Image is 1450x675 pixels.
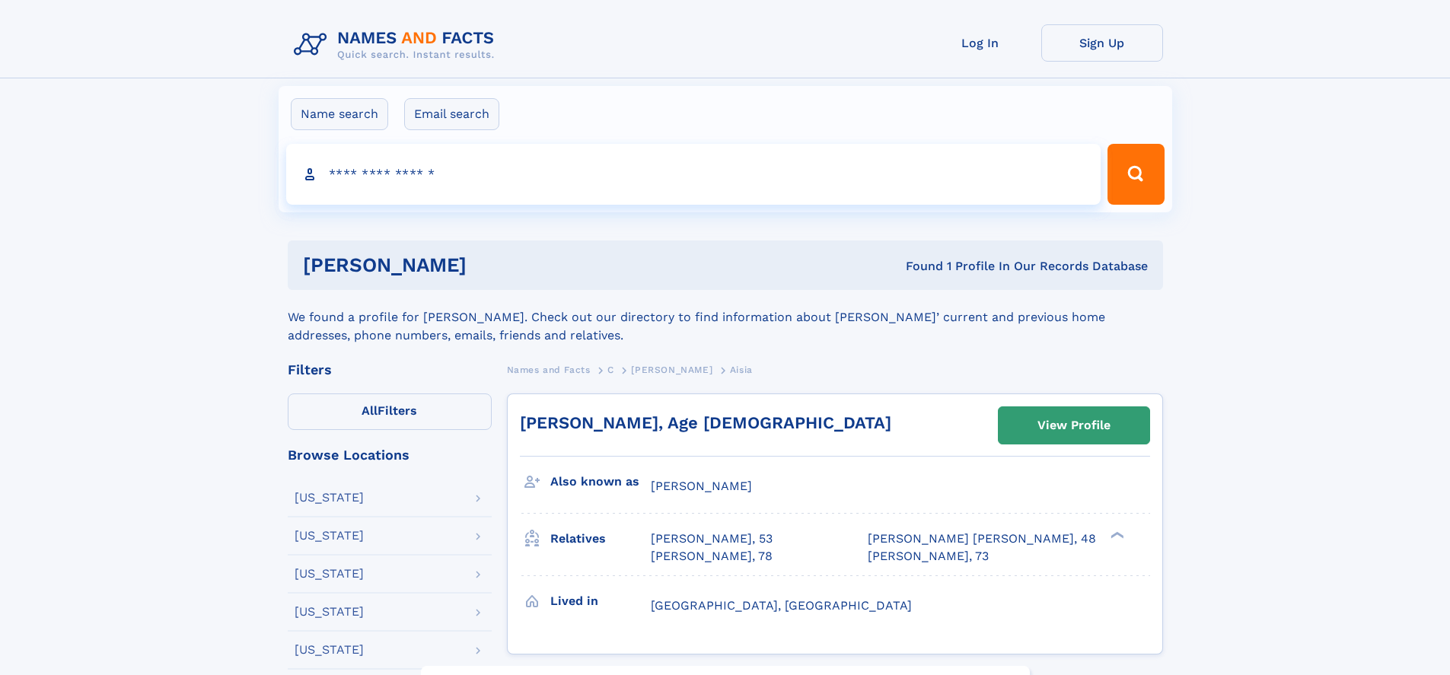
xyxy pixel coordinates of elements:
[288,448,492,462] div: Browse Locations
[1107,530,1125,540] div: ❯
[1107,144,1164,205] button: Search Button
[295,644,364,656] div: [US_STATE]
[404,98,499,130] label: Email search
[651,548,773,565] a: [PERSON_NAME], 78
[303,256,687,275] h1: [PERSON_NAME]
[607,360,614,379] a: C
[868,530,1096,547] a: [PERSON_NAME] [PERSON_NAME], 48
[288,393,492,430] label: Filters
[631,365,712,375] span: [PERSON_NAME]
[550,469,651,495] h3: Also known as
[631,360,712,379] a: [PERSON_NAME]
[295,568,364,580] div: [US_STATE]
[550,588,651,614] h3: Lived in
[868,548,989,565] a: [PERSON_NAME], 73
[651,598,912,613] span: [GEOGRAPHIC_DATA], [GEOGRAPHIC_DATA]
[288,290,1163,345] div: We found a profile for [PERSON_NAME]. Check out our directory to find information about [PERSON_N...
[362,403,378,418] span: All
[295,530,364,542] div: [US_STATE]
[295,606,364,618] div: [US_STATE]
[291,98,388,130] label: Name search
[1037,408,1111,443] div: View Profile
[507,360,591,379] a: Names and Facts
[686,258,1148,275] div: Found 1 Profile In Our Records Database
[286,144,1101,205] input: search input
[919,24,1041,62] a: Log In
[999,407,1149,444] a: View Profile
[730,365,753,375] span: Aisia
[295,492,364,504] div: [US_STATE]
[288,363,492,377] div: Filters
[651,479,752,493] span: [PERSON_NAME]
[607,365,614,375] span: C
[520,413,891,432] a: [PERSON_NAME], Age [DEMOGRAPHIC_DATA]
[651,530,773,547] a: [PERSON_NAME], 53
[1041,24,1163,62] a: Sign Up
[550,526,651,552] h3: Relatives
[288,24,507,65] img: Logo Names and Facts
